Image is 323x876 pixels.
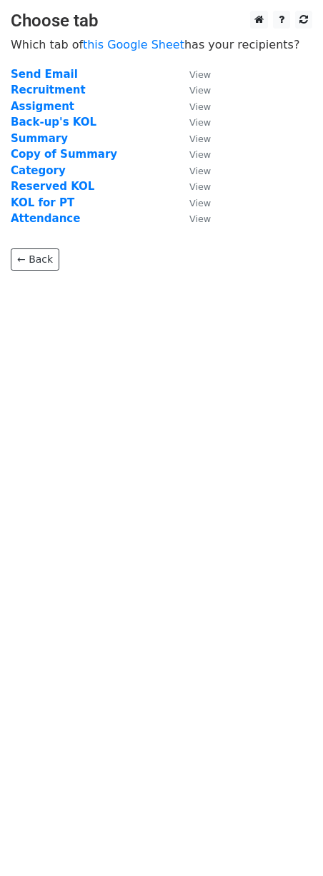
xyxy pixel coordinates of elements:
a: View [175,68,211,81]
small: View [189,69,211,80]
a: Attendance [11,212,80,225]
small: View [189,198,211,208]
small: View [189,117,211,128]
a: Recruitment [11,84,86,96]
a: this Google Sheet [83,38,184,51]
small: View [189,149,211,160]
a: Summary [11,132,68,145]
p: Which tab of has your recipients? [11,37,312,52]
a: View [175,212,211,225]
a: View [175,84,211,96]
a: KOL for PT [11,196,74,209]
a: Back-up's KOL [11,116,96,129]
small: View [189,85,211,96]
a: View [175,180,211,193]
a: View [175,148,211,161]
a: View [175,132,211,145]
small: View [189,134,211,144]
a: View [175,196,211,209]
small: View [189,101,211,112]
a: Category [11,164,66,177]
a: View [175,164,211,177]
a: ← Back [11,248,59,271]
a: View [175,100,211,113]
a: Copy of Summary [11,148,117,161]
small: View [189,213,211,224]
a: View [175,116,211,129]
small: View [189,166,211,176]
h3: Choose tab [11,11,312,31]
a: Reserved KOL [11,180,94,193]
a: Send Email [11,68,78,81]
small: View [189,181,211,192]
a: Assigment [11,100,74,113]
